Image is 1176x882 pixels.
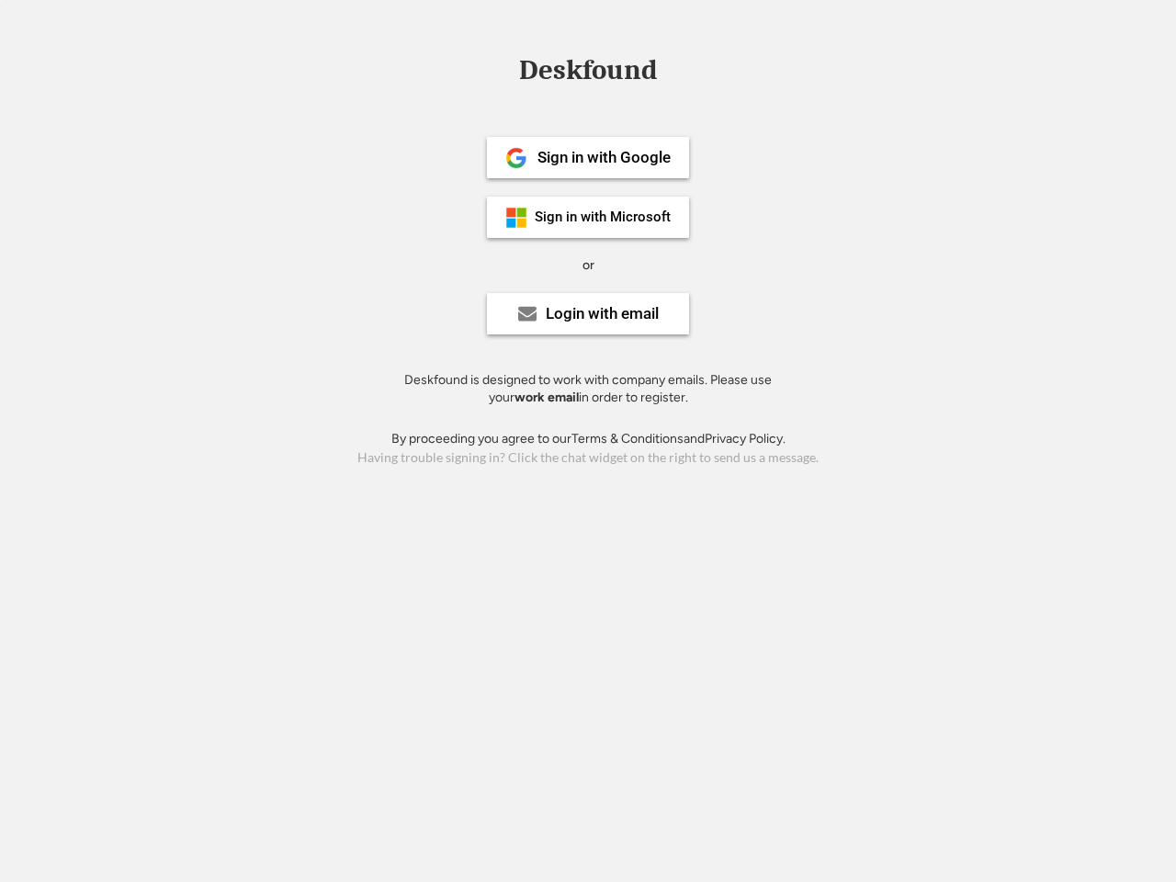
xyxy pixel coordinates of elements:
a: Terms & Conditions [571,431,684,447]
div: Deskfound [510,56,666,85]
div: Sign in with Google [537,150,671,165]
div: Deskfound is designed to work with company emails. Please use your in order to register. [381,371,795,407]
div: Sign in with Microsoft [535,210,671,224]
img: ms-symbollockup_mssymbol_19.png [505,207,527,229]
div: Login with email [546,306,659,322]
img: 1024px-Google__G__Logo.svg.png [505,147,527,169]
a: Privacy Policy. [705,431,786,447]
strong: work email [514,390,579,405]
div: By proceeding you agree to our and [391,430,786,448]
div: or [582,256,594,275]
